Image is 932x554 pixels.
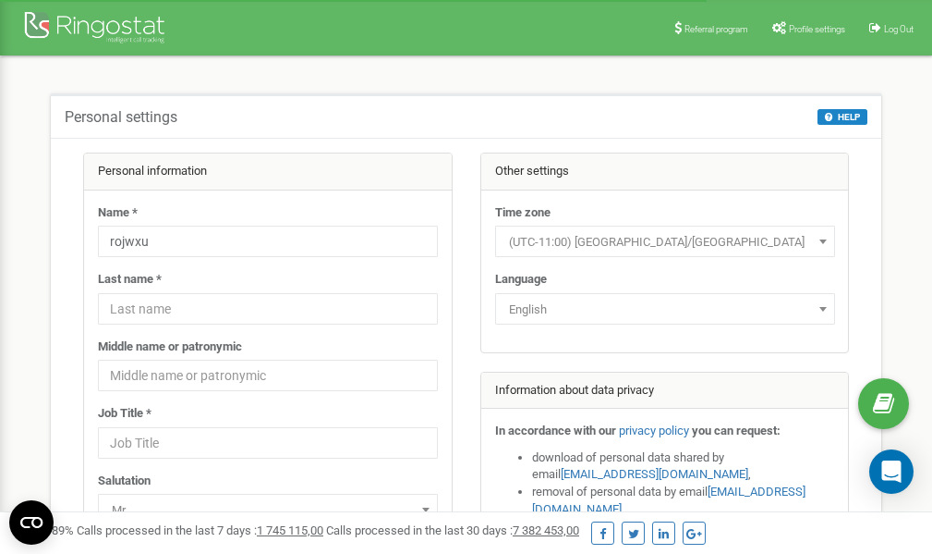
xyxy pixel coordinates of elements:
[817,109,867,125] button: HELP
[98,427,438,459] input: Job Title
[495,293,835,325] span: English
[789,24,845,34] span: Profile settings
[98,226,438,257] input: Name
[884,24,914,34] span: Log Out
[65,109,177,126] h5: Personal settings
[9,500,54,545] button: Open CMP widget
[561,467,748,481] a: [EMAIL_ADDRESS][DOMAIN_NAME]
[326,523,579,537] span: Calls processed in the last 30 days :
[104,498,431,523] span: Mr.
[495,271,547,289] label: Language
[98,494,438,525] span: Mr.
[98,360,438,391] input: Middle name or patronymic
[481,154,849,191] div: Other settings
[495,204,551,222] label: Time zone
[481,373,849,410] div: Information about data privacy
[98,405,151,423] label: Job Title *
[513,523,579,537] u: 7 382 453,00
[502,297,829,323] span: English
[98,293,438,325] input: Last name
[77,523,323,537] span: Calls processed in the last 7 days :
[502,229,829,255] span: (UTC-11:00) Pacific/Midway
[495,424,616,437] strong: In accordance with our
[98,271,162,289] label: Last name *
[869,449,914,494] div: Open Intercom Messenger
[619,424,689,437] a: privacy policy
[98,473,151,490] label: Salutation
[98,339,242,356] label: Middle name or patronymic
[692,424,781,437] strong: you can request:
[495,226,835,257] span: (UTC-11:00) Pacific/Midway
[684,24,748,34] span: Referral program
[257,523,323,537] u: 1 745 115,00
[98,204,138,222] label: Name *
[84,154,452,191] div: Personal information
[532,484,835,518] li: removal of personal data by email ,
[532,449,835,484] li: download of personal data shared by email ,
